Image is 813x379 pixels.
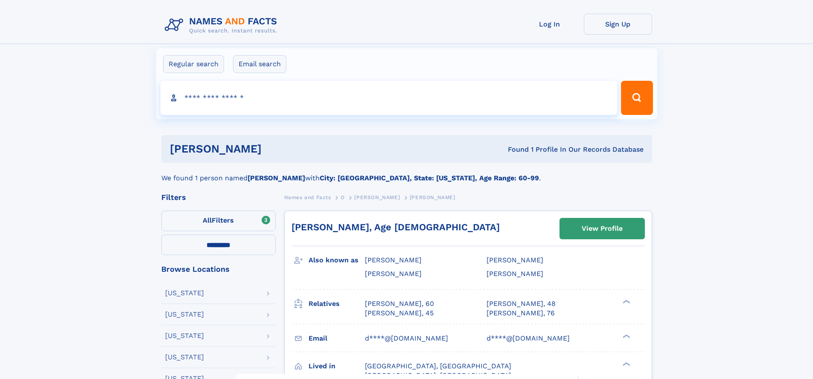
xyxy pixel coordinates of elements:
[161,211,276,231] label: Filters
[354,194,400,200] span: [PERSON_NAME]
[621,299,631,304] div: ❯
[309,331,365,346] h3: Email
[354,192,400,203] a: [PERSON_NAME]
[487,270,543,278] span: [PERSON_NAME]
[165,290,204,297] div: [US_STATE]
[584,14,652,35] a: Sign Up
[309,359,365,373] h3: Lived in
[163,55,224,73] label: Regular search
[621,81,653,115] button: Search Button
[284,192,331,203] a: Names and Facts
[291,222,500,232] a: [PERSON_NAME], Age [DEMOGRAPHIC_DATA]
[365,270,422,278] span: [PERSON_NAME]
[365,299,434,308] a: [PERSON_NAME], 60
[320,174,539,182] b: City: [GEOGRAPHIC_DATA], State: [US_STATE], Age Range: 60-99
[385,145,644,154] div: Found 1 Profile In Our Records Database
[487,308,555,318] a: [PERSON_NAME], 76
[165,311,204,318] div: [US_STATE]
[170,144,385,154] h1: [PERSON_NAME]
[365,308,434,318] a: [PERSON_NAME], 45
[560,218,644,239] a: View Profile
[309,253,365,267] h3: Also known as
[365,256,422,264] span: [PERSON_NAME]
[621,333,631,339] div: ❯
[161,194,276,201] div: Filters
[165,354,204,361] div: [US_STATE]
[160,81,618,115] input: search input
[621,361,631,367] div: ❯
[203,216,212,224] span: All
[161,265,276,273] div: Browse Locations
[516,14,584,35] a: Log In
[410,194,455,200] span: [PERSON_NAME]
[161,163,652,183] div: We found 1 person named with .
[233,55,286,73] label: Email search
[165,332,204,339] div: [US_STATE]
[341,194,345,200] span: O
[341,192,345,203] a: O
[161,14,284,37] img: Logo Names and Facts
[487,256,543,264] span: [PERSON_NAME]
[487,299,556,308] a: [PERSON_NAME], 48
[365,362,511,370] span: [GEOGRAPHIC_DATA], [GEOGRAPHIC_DATA]
[248,174,305,182] b: [PERSON_NAME]
[309,297,365,311] h3: Relatives
[582,219,623,238] div: View Profile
